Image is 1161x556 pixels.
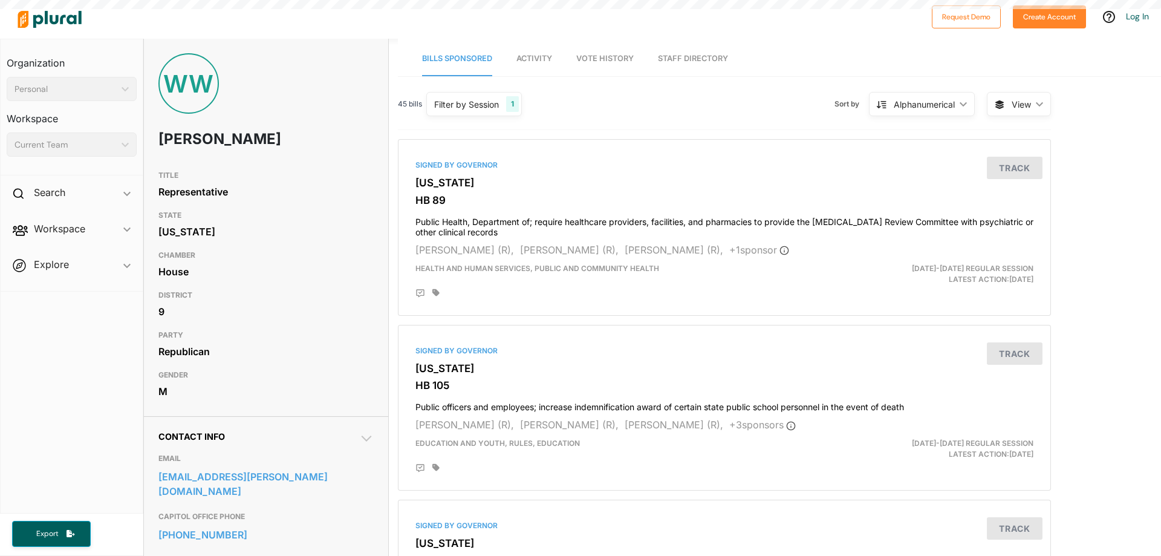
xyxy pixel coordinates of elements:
a: [EMAIL_ADDRESS][PERSON_NAME][DOMAIN_NAME] [158,468,374,500]
h1: [PERSON_NAME] [158,121,287,157]
span: [PERSON_NAME] (R), [415,244,514,256]
h3: Organization [7,45,137,72]
span: View [1012,98,1031,111]
button: Create Account [1013,5,1086,28]
span: Export [28,529,67,539]
div: Latest Action: [DATE] [830,263,1042,285]
span: [PERSON_NAME] (R), [520,244,619,256]
div: Add tags [432,289,440,297]
div: Add tags [432,463,440,472]
div: Add Position Statement [415,289,425,298]
span: Activity [516,54,552,63]
h3: TITLE [158,168,374,183]
a: Bills Sponsored [422,42,492,76]
div: Current Team [15,139,117,151]
div: 1 [506,96,519,112]
div: Republican [158,342,374,361]
span: Contact Info [158,431,225,442]
a: Create Account [1013,10,1086,22]
div: 9 [158,303,374,321]
span: [PERSON_NAME] (R), [625,244,723,256]
h4: Public Health, Department of; require healthcare providers, facilities, and pharmacies to provide... [415,211,1033,238]
h2: Search [34,186,65,199]
h3: [US_STATE] [415,362,1033,374]
a: Request Demo [932,10,1001,22]
h3: HB 89 [415,194,1033,206]
button: Track [987,157,1042,179]
h4: Public officers and employees; increase indemnification award of certain state public school pers... [415,396,1033,413]
button: Export [12,521,91,547]
div: Latest Action: [DATE] [830,438,1042,460]
h3: EMAIL [158,451,374,466]
div: Representative [158,183,374,201]
div: M [158,382,374,401]
span: Vote History [576,54,634,63]
div: [US_STATE] [158,223,374,241]
h3: DISTRICT [158,288,374,303]
a: Vote History [576,42,634,76]
span: [PERSON_NAME] (R), [520,419,619,431]
h3: HB 105 [415,379,1033,391]
h3: Workspace [7,101,137,128]
a: Log In [1126,11,1149,22]
span: Health and Human Services, Public and Community Health [415,264,659,273]
a: [PHONE_NUMBER] [158,526,374,544]
h3: CAPITOL OFFICE PHONE [158,509,374,524]
h3: GENDER [158,368,374,382]
button: Track [987,342,1042,365]
span: [PERSON_NAME] (R), [415,419,514,431]
span: Sort by [834,99,869,110]
span: Bills Sponsored [422,54,492,63]
span: + 1 sponsor [729,244,789,256]
div: Signed by Governor [415,160,1033,171]
div: Alphanumerical [894,98,955,111]
h3: PARTY [158,328,374,342]
div: Add Position Statement [415,463,425,473]
h3: STATE [158,208,374,223]
div: Filter by Session [434,98,499,111]
h3: [US_STATE] [415,537,1033,549]
div: Personal [15,83,117,96]
span: [PERSON_NAME] (R), [625,419,723,431]
span: + 3 sponsor s [729,419,796,431]
a: Staff Directory [658,42,728,76]
a: Activity [516,42,552,76]
div: Signed by Governor [415,520,1033,531]
button: Track [987,517,1042,540]
span: [DATE]-[DATE] Regular Session [912,264,1033,273]
div: WW [158,53,219,114]
h3: [US_STATE] [415,177,1033,189]
button: Request Demo [932,5,1001,28]
span: 45 bills [398,99,422,110]
span: Education and Youth, Rules, Education [415,439,580,448]
div: Signed by Governor [415,345,1033,356]
span: [DATE]-[DATE] Regular Session [912,439,1033,448]
h3: CHAMBER [158,248,374,263]
div: House [158,263,374,281]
